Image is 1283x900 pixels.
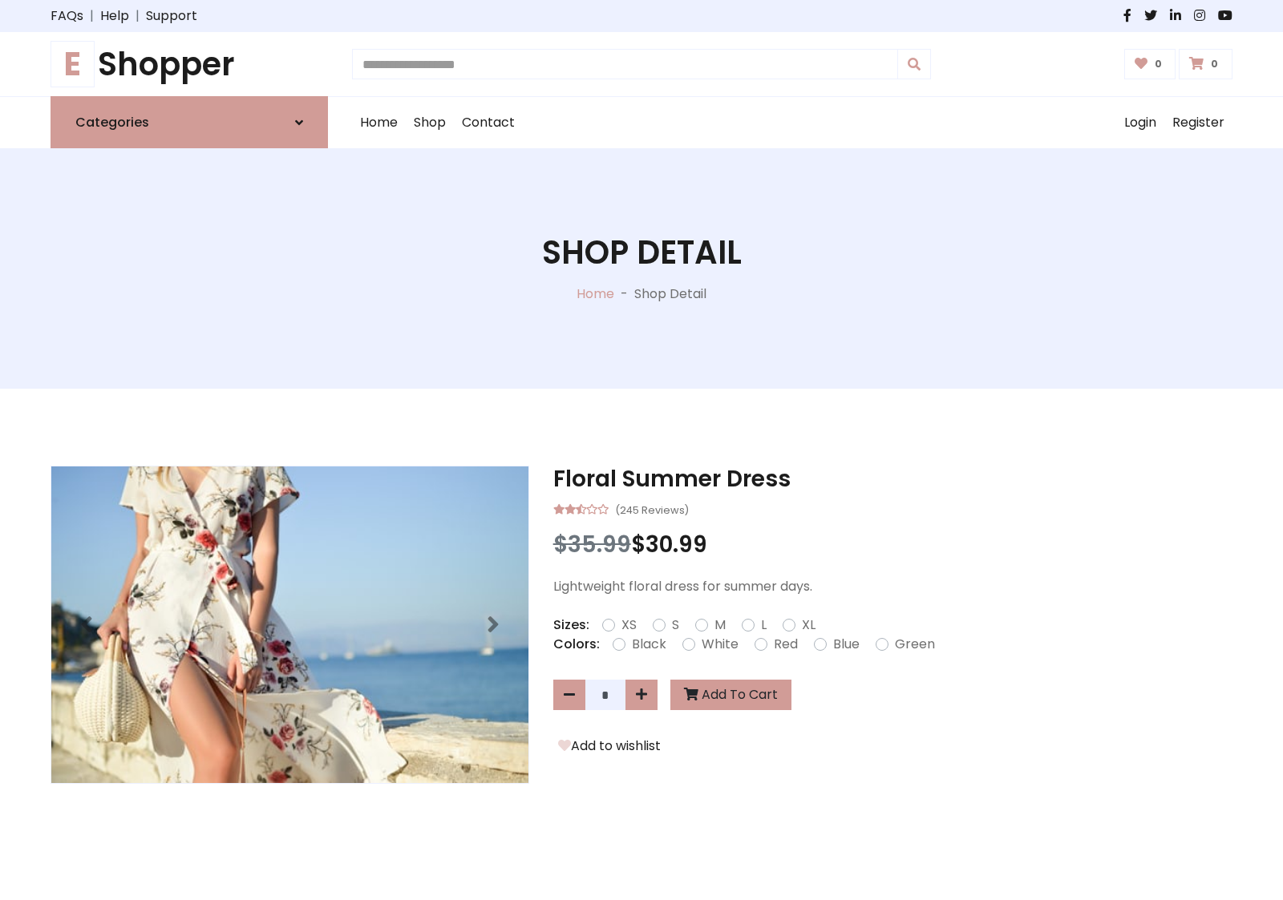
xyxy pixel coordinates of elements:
[51,466,528,783] img: Image
[129,6,146,26] span: |
[632,635,666,654] label: Black
[553,736,666,757] button: Add to wishlist
[577,285,614,303] a: Home
[670,680,791,710] button: Add To Cart
[702,635,739,654] label: White
[51,6,83,26] a: FAQs
[1179,49,1232,79] a: 0
[553,615,589,635] p: Sizes:
[553,529,631,560] span: $35.99
[646,529,707,560] span: 30.99
[406,97,454,148] a: Shop
[100,6,129,26] a: Help
[542,233,742,272] h1: Shop Detail
[454,97,523,148] a: Contact
[1116,97,1164,148] a: Login
[672,615,679,635] label: S
[1124,49,1176,79] a: 0
[714,615,726,635] label: M
[146,6,197,26] a: Support
[1151,57,1166,71] span: 0
[51,96,328,148] a: Categories
[51,45,328,83] a: EShopper
[553,466,1232,493] h3: Floral Summer Dress
[761,615,767,635] label: L
[553,635,600,654] p: Colors:
[51,45,328,83] h1: Shopper
[634,285,706,304] p: Shop Detail
[51,41,95,87] span: E
[621,615,637,635] label: XS
[553,577,1232,596] p: Lightweight floral dress for summer days.
[352,97,406,148] a: Home
[1164,97,1232,148] a: Register
[615,499,689,519] small: (245 Reviews)
[75,115,149,130] h6: Categories
[774,635,798,654] label: Red
[83,6,100,26] span: |
[614,285,634,304] p: -
[802,615,816,635] label: XL
[553,531,1232,559] h3: $
[1207,57,1222,71] span: 0
[895,635,935,654] label: Green
[833,635,860,654] label: Blue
